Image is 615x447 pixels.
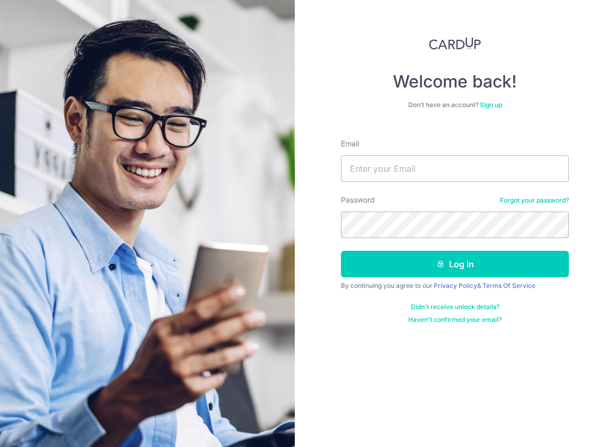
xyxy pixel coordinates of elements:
[482,282,535,290] a: Terms Of Service
[341,282,569,290] div: By continuing you agree to our &
[341,138,359,149] label: Email
[500,196,569,205] a: Forgot your password?
[341,101,569,109] div: Don’t have an account?
[429,37,481,50] img: CardUp Logo
[341,71,569,92] h4: Welcome back!
[480,101,502,109] a: Sign up
[408,315,502,324] a: Haven't confirmed your email?
[411,303,499,311] a: Didn't receive unlock details?
[434,282,477,290] a: Privacy Policy
[341,195,375,205] label: Password
[341,251,569,277] button: Log in
[341,155,569,182] input: Enter your Email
